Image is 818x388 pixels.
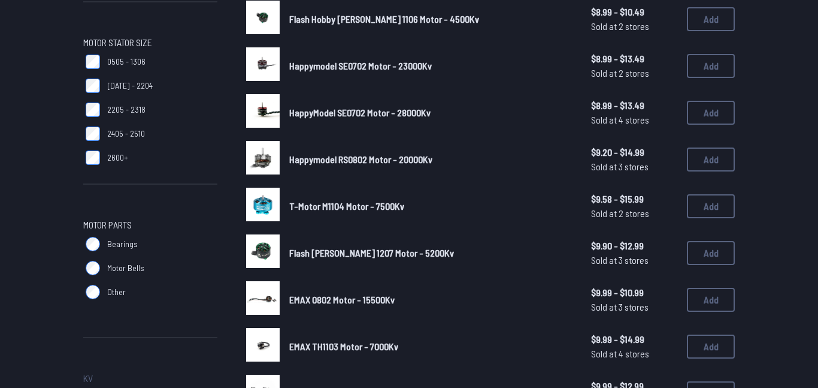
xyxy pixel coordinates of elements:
[591,113,677,127] span: Sold at 4 stores
[687,148,735,172] button: Add
[591,19,677,34] span: Sold at 2 stores
[289,107,431,118] span: HappyModel SE0702 Motor - 28000Kv
[591,192,677,206] span: $9.58 - $15.99
[86,237,100,251] input: Bearings
[591,347,677,361] span: Sold at 4 stores
[591,52,677,66] span: $8.99 - $13.49
[591,300,677,314] span: Sold at 3 stores
[687,335,735,359] button: Add
[86,261,100,275] input: Motor Bells
[591,160,677,174] span: Sold at 3 stores
[246,281,280,315] img: image
[86,79,100,93] input: [DATE] - 2204
[289,12,572,26] a: Flash Hobby [PERSON_NAME] 1106 Motor - 4500Kv
[86,127,100,141] input: 2405 - 2510
[86,55,100,69] input: 0505 - 1306
[86,103,100,117] input: 2205 - 2318
[289,247,454,258] span: Flash [PERSON_NAME] 1207 Motor - 5200Kv
[289,341,398,352] span: EMAX TH1103 Motor - 7000Kv
[107,104,146,116] span: 2205 - 2318
[289,152,572,167] a: Happymodel RS0802 Motor - 20000Kv
[246,94,280,128] img: image
[83,371,93,386] span: Kv
[107,286,126,298] span: Other
[246,1,280,38] a: image
[246,234,280,272] a: image
[687,101,735,125] button: Add
[107,128,145,140] span: 2405 - 2510
[107,56,146,68] span: 0505 - 1306
[687,54,735,78] button: Add
[687,7,735,31] button: Add
[591,239,677,253] span: $9.90 - $12.99
[289,106,572,120] a: HappyModel SE0702 Motor - 28000Kv
[289,13,479,25] span: Flash Hobby [PERSON_NAME] 1106 Motor - 4500Kv
[289,199,572,213] a: T-Motor M1104 Motor - 7500Kv
[591,5,677,19] span: $8.99 - $10.49
[107,238,138,250] span: Bearings
[246,234,280,268] img: image
[289,60,432,71] span: Happymodel SE0702 Motor - 23000Kv
[687,288,735,312] button: Add
[83,35,152,50] span: Motor Stator Size
[83,218,132,232] span: Motor Parts
[591,206,677,221] span: Sold at 2 stores
[591,332,677,347] span: $9.99 - $14.99
[246,328,280,362] img: image
[289,200,404,212] span: T-Motor M1104 Motor - 7500Kv
[687,194,735,218] button: Add
[289,154,432,165] span: Happymodel RS0802 Motor - 20000Kv
[107,262,144,274] span: Motor Bells
[246,47,280,85] a: image
[289,339,572,354] a: EMAX TH1103 Motor - 7000Kv
[591,66,677,80] span: Sold at 2 stores
[246,188,280,225] a: image
[246,1,280,34] img: image
[86,151,100,165] input: 2600+
[591,253,677,267] span: Sold at 3 stores
[591,98,677,113] span: $8.99 - $13.49
[246,281,280,318] a: image
[107,80,153,92] span: [DATE] - 2204
[591,145,677,160] span: $9.20 - $14.99
[246,141,280,178] a: image
[246,141,280,175] img: image
[289,294,395,305] span: EMAX 0802 Motor - 15500Kv
[86,285,100,299] input: Other
[591,285,677,300] span: $9.99 - $10.99
[246,94,280,131] a: image
[289,246,572,260] a: Flash [PERSON_NAME] 1207 Motor - 5200Kv
[246,328,280,365] a: image
[246,188,280,221] img: image
[289,293,572,307] a: EMAX 0802 Motor - 15500Kv
[289,59,572,73] a: Happymodel SE0702 Motor - 23000Kv
[246,47,280,81] img: image
[687,241,735,265] button: Add
[107,152,128,164] span: 2600+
